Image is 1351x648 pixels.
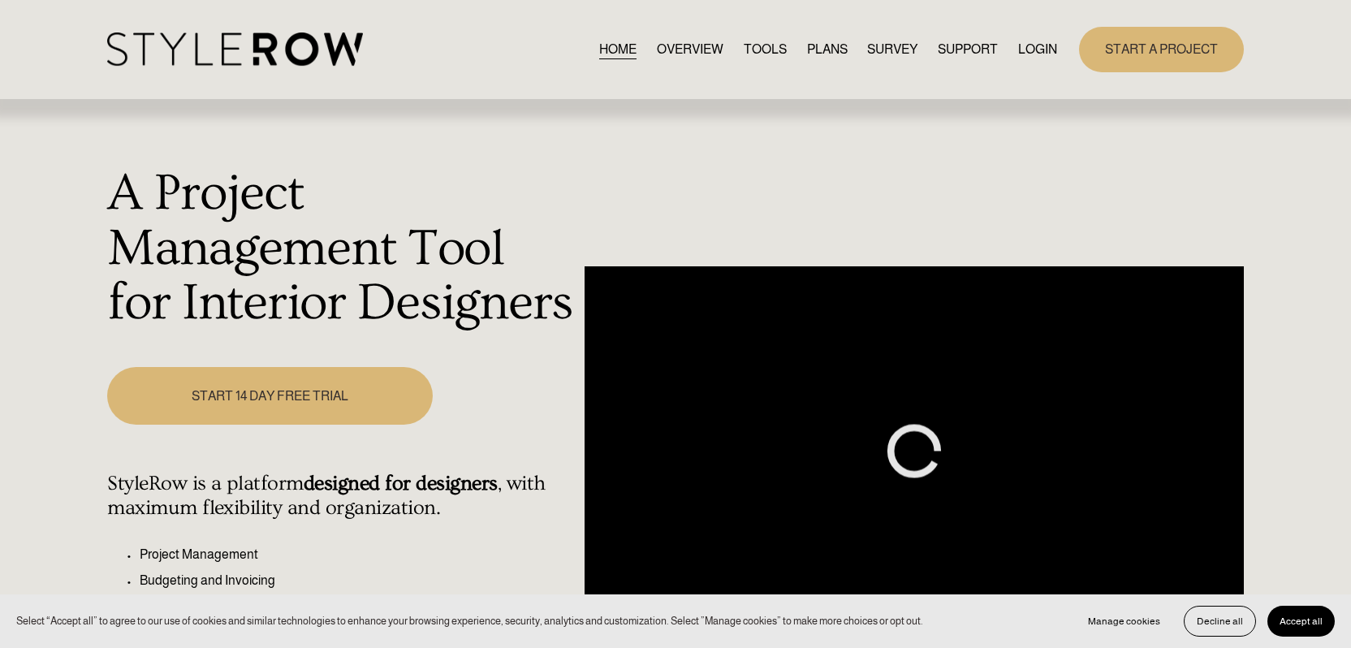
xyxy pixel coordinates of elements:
[107,367,432,425] a: START 14 DAY FREE TRIAL
[807,38,848,60] a: PLANS
[1267,606,1335,637] button: Accept all
[304,472,498,495] strong: designed for designers
[107,472,576,521] h4: StyleRow is a platform , with maximum flexibility and organization.
[744,38,787,60] a: TOOLS
[16,613,923,629] p: Select “Accept all” to agree to our use of cookies and similar technologies to enhance your brows...
[1184,606,1256,637] button: Decline all
[107,32,363,66] img: StyleRow
[140,545,576,564] p: Project Management
[1076,606,1172,637] button: Manage cookies
[1197,616,1243,627] span: Decline all
[107,166,576,331] h1: A Project Management Tool for Interior Designers
[938,38,998,60] a: folder dropdown
[1079,27,1244,71] a: START A PROJECT
[657,38,723,60] a: OVERVIEW
[938,40,998,59] span: SUPPORT
[599,38,637,60] a: HOME
[867,38,917,60] a: SURVEY
[1018,38,1057,60] a: LOGIN
[140,571,576,590] p: Budgeting and Invoicing
[1088,616,1160,627] span: Manage cookies
[1280,616,1323,627] span: Accept all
